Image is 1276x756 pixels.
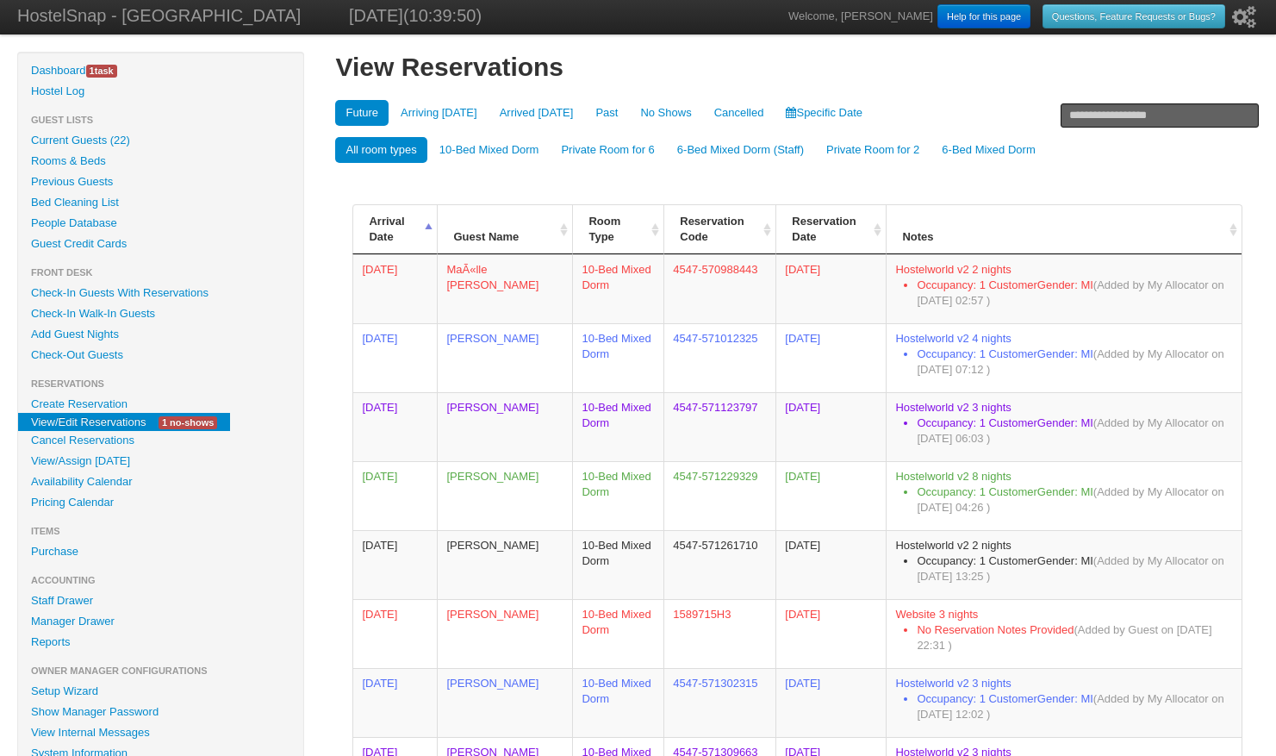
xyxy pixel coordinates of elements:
[362,677,397,690] span: 0:00
[886,323,1242,392] td: Hostelworld v2 4 nights
[886,530,1242,599] td: Hostelworld v2 2 nights
[663,254,775,323] td: 4547-570988443
[335,137,426,163] a: All room types
[18,262,303,283] li: Front Desk
[18,632,303,653] a: Reports
[886,461,1242,530] td: Hostelworld v2 8 nights
[775,323,886,392] td: [DATE]
[917,415,1233,447] li: Occupancy: 1 CustomerGender: MI
[335,100,389,126] a: Future
[437,254,572,323] td: MaÃ«lle [PERSON_NAME]
[437,205,572,254] th: Guest Name: activate to sort column ascending
[704,100,775,126] a: Cancelled
[886,205,1242,254] th: Notes: activate to sort column ascending
[90,66,95,76] span: 1
[667,137,814,163] a: 6-Bed Mixed Dorm (Staff)
[18,151,303,172] a: Rooms & Beds
[775,254,886,323] td: [DATE]
[931,137,1045,163] a: 6-Bed Mixed Dorm
[572,323,663,392] td: 10-Bed Mixed Dorm
[362,608,397,621] span: 15:00
[18,590,303,611] a: Staff Drawer
[18,234,303,254] a: Guest Credit Cards
[18,541,303,562] a: Purchase
[1043,4,1225,28] a: Questions, Feature Requests or Bugs?
[18,60,303,81] a: Dashboard1task
[18,702,303,722] a: Show Manager Password
[362,539,397,552] span: 0:00
[437,392,572,461] td: [PERSON_NAME]
[775,599,886,668] td: [DATE]
[572,461,663,530] td: 10-Bed Mixed Dorm
[663,205,775,254] th: Reservation Code: activate to sort column ascending
[18,611,303,632] a: Manager Drawer
[18,681,303,702] a: Setup Wizard
[630,100,701,126] a: No Shows
[775,668,886,737] td: [DATE]
[18,521,303,541] li: Items
[551,137,664,163] a: Private Room for 6
[489,100,584,126] a: Arrived [DATE]
[18,430,303,451] a: Cancel Reservations
[403,6,482,25] span: (10:39:50)
[816,137,930,163] a: Private Room for 2
[86,65,117,78] span: task
[390,100,488,126] a: Arriving [DATE]
[572,205,663,254] th: Room Type: activate to sort column ascending
[429,137,550,163] a: 10-Bed Mixed Dorm
[917,553,1233,584] li: Occupancy: 1 CustomerGender: MI
[663,392,775,461] td: 4547-571123797
[335,52,1259,83] h1: View Reservations
[18,722,303,743] a: View Internal Messages
[18,324,303,345] a: Add Guest Nights
[18,172,303,192] a: Previous Guests
[437,599,572,668] td: [PERSON_NAME]
[917,691,1233,722] li: Occupancy: 1 CustomerGender: MI
[18,413,159,431] a: View/Edit Reservations
[886,599,1242,668] td: Website 3 nights
[146,413,230,431] a: 1 no-shows
[18,451,303,472] a: View/Assign [DATE]
[159,416,217,429] span: 1 no-shows
[917,622,1233,653] li: No Reservation Notes Provided
[18,660,303,681] li: Owner Manager Configurations
[775,100,873,126] a: Specific Date
[362,263,397,276] span: 0:00
[572,668,663,737] td: 10-Bed Mixed Dorm
[663,323,775,392] td: 4547-571012325
[917,484,1233,515] li: Occupancy: 1 CustomerGender: MI
[18,213,303,234] a: People Database
[886,254,1242,323] td: Hostelworld v2 2 nights
[18,394,303,415] a: Create Reservation
[18,472,303,492] a: Availability Calendar
[917,278,1233,309] li: Occupancy: 1 CustomerGender: MI
[362,332,397,345] span: 0:00
[917,347,1233,378] li: Occupancy: 1 CustomerGender: MI
[663,668,775,737] td: 4547-571302315
[352,205,437,254] th: Arrival Date: activate to sort column descending
[775,461,886,530] td: [DATE]
[663,461,775,530] td: 4547-571229329
[572,530,663,599] td: 10-Bed Mixed Dorm
[18,109,303,130] li: Guest Lists
[775,392,886,461] td: [DATE]
[18,81,303,102] a: Hostel Log
[1232,6,1256,28] i: Setup Wizard
[18,130,303,151] a: Current Guests (22)
[886,392,1242,461] td: Hostelworld v2 3 nights
[18,373,303,394] li: Reservations
[663,599,775,668] td: 1589715H3
[362,401,397,414] span: 0:00
[437,668,572,737] td: [PERSON_NAME]
[572,254,663,323] td: 10-Bed Mixed Dorm
[572,599,663,668] td: 10-Bed Mixed Dorm
[362,470,397,483] span: 0:00
[18,345,303,366] a: Check-Out Guests
[775,205,886,254] th: Reservation Date: activate to sort column ascending
[18,283,303,303] a: Check-In Guests With Reservations
[585,100,628,126] a: Past
[18,492,303,513] a: Pricing Calendar
[437,461,572,530] td: [PERSON_NAME]
[437,530,572,599] td: [PERSON_NAME]
[886,668,1242,737] td: Hostelworld v2 3 nights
